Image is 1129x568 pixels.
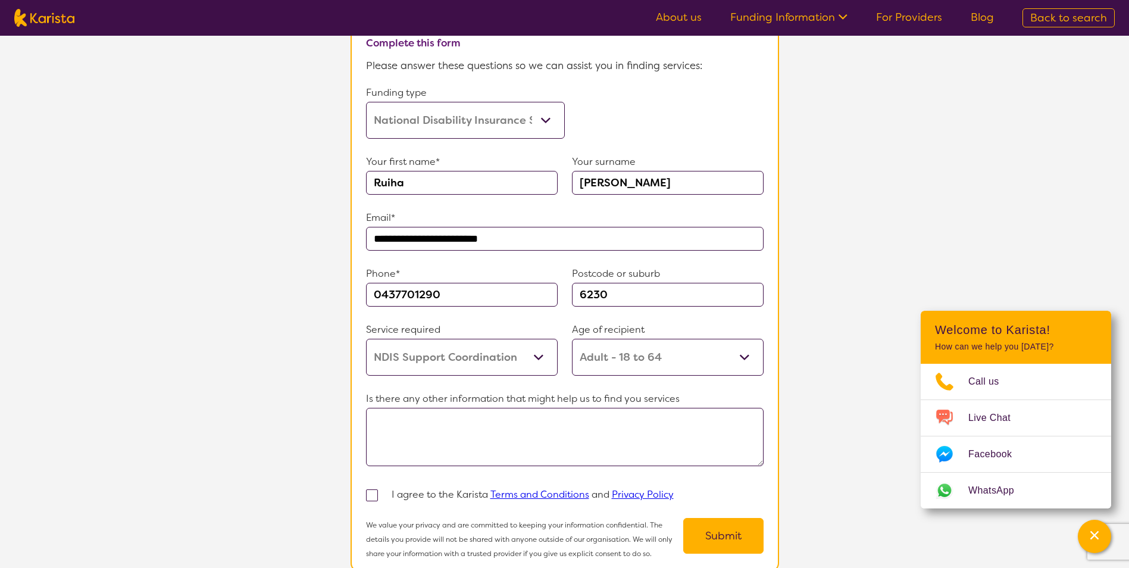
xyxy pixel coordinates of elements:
[366,36,461,49] b: Complete this form
[968,373,1014,391] span: Call us
[656,10,702,24] a: About us
[366,265,558,283] p: Phone*
[1078,520,1111,553] button: Channel Menu
[366,518,683,561] p: We value your privacy and are committed to keeping your information confidential. The details you...
[366,390,764,408] p: Is there any other information that might help us to find you services
[876,10,942,24] a: For Providers
[921,364,1111,508] ul: Choose channel
[490,488,589,501] a: Terms and Conditions
[612,488,674,501] a: Privacy Policy
[366,153,558,171] p: Your first name*
[14,9,74,27] img: Karista logo
[921,473,1111,508] a: Web link opens in a new tab.
[968,409,1025,427] span: Live Chat
[971,10,994,24] a: Blog
[366,84,565,102] p: Funding type
[968,482,1028,500] span: WhatsApp
[1030,11,1107,25] span: Back to search
[935,323,1097,337] h2: Welcome to Karista!
[935,342,1097,352] p: How can we help you [DATE]?
[366,321,558,339] p: Service required
[683,518,764,554] button: Submit
[572,153,764,171] p: Your surname
[392,486,674,504] p: I agree to the Karista and
[572,265,764,283] p: Postcode or suburb
[730,10,847,24] a: Funding Information
[572,321,764,339] p: Age of recipient
[366,209,764,227] p: Email*
[921,311,1111,508] div: Channel Menu
[968,445,1026,463] span: Facebook
[366,57,764,74] p: Please answer these questions so we can assist you in finding services:
[1022,8,1115,27] a: Back to search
